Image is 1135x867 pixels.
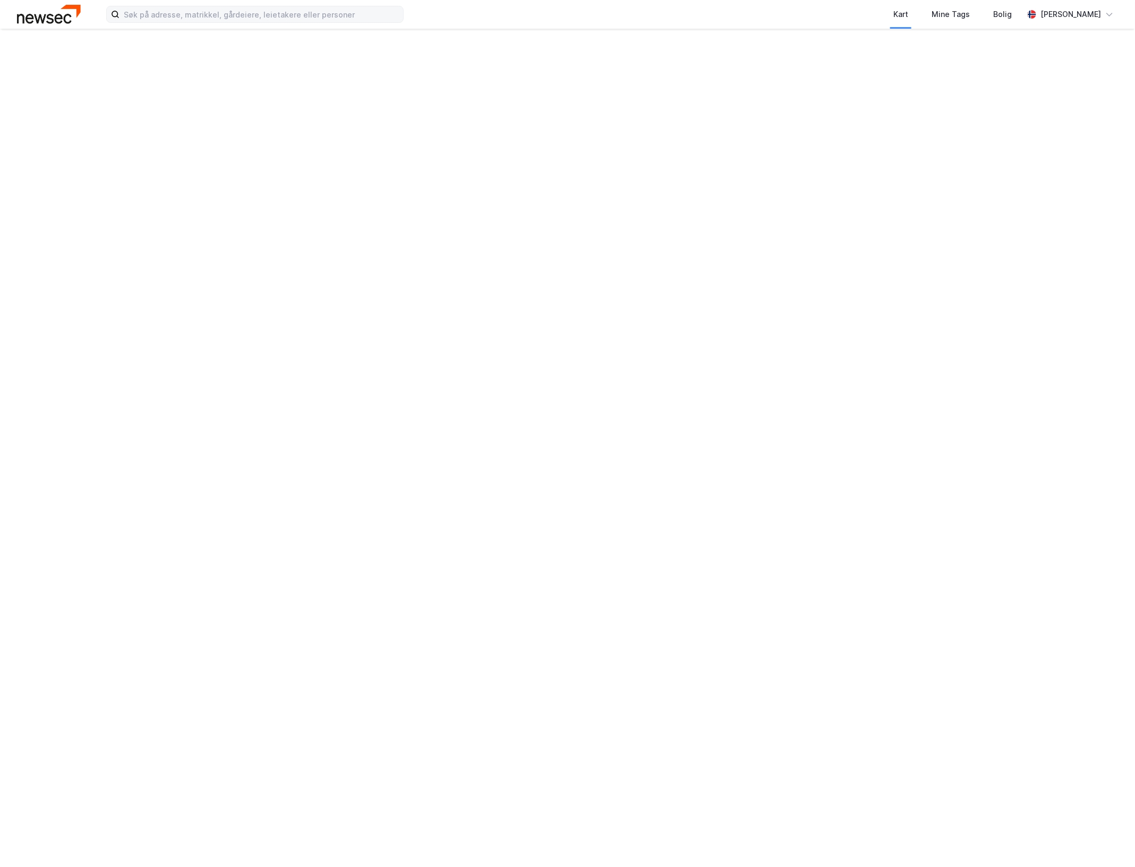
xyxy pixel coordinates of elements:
div: Kontrollprogram for chat [1082,816,1135,867]
img: newsec-logo.f6e21ccffca1b3a03d2d.png [17,5,81,23]
div: Bolig [993,8,1012,21]
input: Søk på adresse, matrikkel, gårdeiere, leietakere eller personer [120,6,403,22]
div: Kart [893,8,908,21]
div: Mine Tags [932,8,970,21]
iframe: Chat Widget [1082,816,1135,867]
div: [PERSON_NAME] [1040,8,1101,21]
